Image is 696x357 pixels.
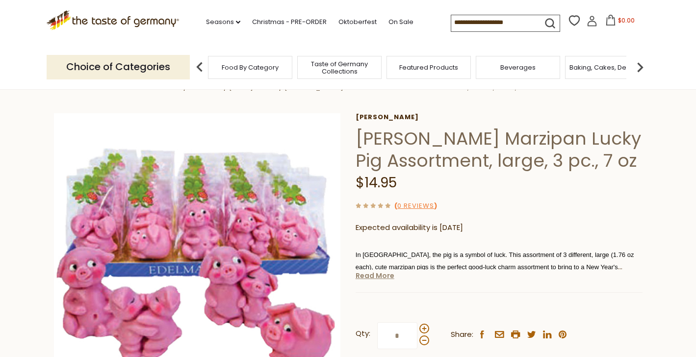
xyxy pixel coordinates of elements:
span: $0.00 [618,16,635,25]
a: [DATE] Party [229,83,277,92]
a: [PERSON_NAME] [356,113,643,121]
span: $14.95 [356,173,397,192]
a: Food By Category [222,64,279,71]
a: Taste of Germany Collections [300,60,379,75]
a: On Sale [388,17,413,27]
a: Read More [356,271,394,280]
a: Beverages [500,64,536,71]
a: Home [161,83,181,92]
a: Baking, Cakes, Desserts [569,64,645,71]
span: ( ) [394,201,437,210]
strong: Qty: [356,328,370,340]
a: Seasons [189,83,222,92]
a: Oktoberfest [338,17,377,27]
p: Choice of Categories [47,55,190,79]
a: Featured Products [399,64,458,71]
span: In [GEOGRAPHIC_DATA], the pig is a symbol of luck. This assortment of 3 different, large (1.76 oz... [356,251,634,283]
a: [PERSON_NAME] Marzipan Lucky Pig Assortment, large, 3 pc., 7 oz [284,83,535,92]
img: previous arrow [190,57,209,77]
a: 0 Reviews [397,201,434,211]
span: Share: [451,329,473,341]
p: Expected availability is [DATE] [356,222,643,234]
button: $0.00 [599,15,641,29]
img: next arrow [630,57,650,77]
input: Qty: [377,322,417,349]
a: Seasons [206,17,240,27]
a: Christmas - PRE-ORDER [252,17,327,27]
h1: [PERSON_NAME] Marzipan Lucky Pig Assortment, large, 3 pc., 7 oz [356,127,643,172]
